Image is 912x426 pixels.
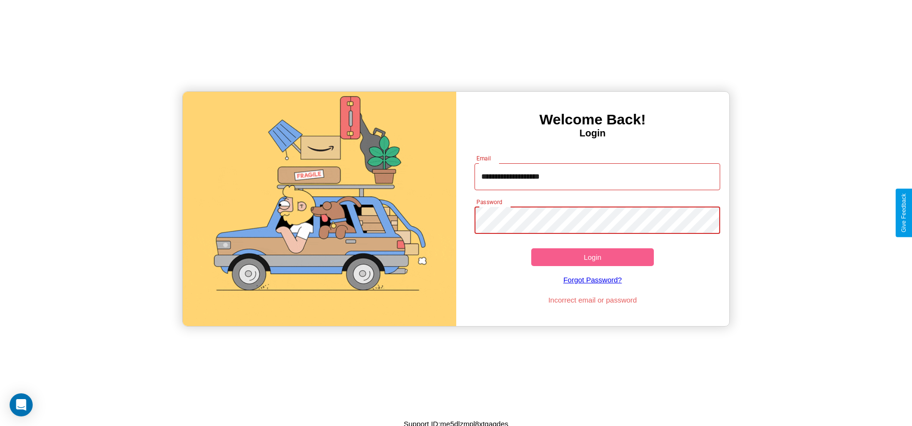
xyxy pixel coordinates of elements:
a: Forgot Password? [470,266,715,293]
img: gif [183,92,456,326]
h3: Welcome Back! [456,111,729,128]
label: Email [476,154,491,162]
div: Give Feedback [900,194,907,232]
button: Login [531,248,654,266]
div: Open Intercom Messenger [10,393,33,416]
p: Incorrect email or password [470,293,715,306]
h4: Login [456,128,729,139]
label: Password [476,198,502,206]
